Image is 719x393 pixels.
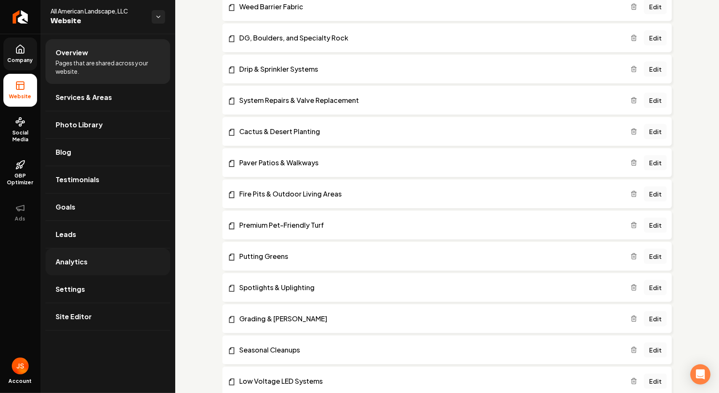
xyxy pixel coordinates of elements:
span: Testimonials [56,175,99,185]
img: Rebolt Logo [13,10,28,24]
a: Seasonal Cleanups [227,345,631,355]
a: Putting Greens [227,251,631,261]
a: Fire Pits & Outdoor Living Areas [227,189,631,199]
a: Blog [45,139,170,166]
a: Edit [644,280,667,295]
a: Edit [644,30,667,46]
span: Ads [12,215,29,222]
button: Open user button [12,358,29,374]
a: Testimonials [45,166,170,193]
span: Site Editor [56,312,92,322]
a: Edit [644,249,667,264]
a: Settings [45,276,170,303]
span: GBP Optimizer [3,172,37,186]
a: Edit [644,93,667,108]
a: GBP Optimizer [3,153,37,193]
a: Analytics [45,248,170,275]
span: Leads [56,229,76,240]
span: All American Landscape, LLC [51,7,145,15]
span: Goals [56,202,75,212]
a: Low Voltage LED Systems [227,376,631,386]
a: Drip & Sprinkler Systems [227,64,631,74]
a: Grading & [PERSON_NAME] [227,314,631,324]
span: Analytics [56,257,88,267]
span: Account [9,378,32,385]
a: Weed Barrier Fabric [227,2,631,12]
a: DG, Boulders, and Specialty Rock [227,33,631,43]
span: Pages that are shared across your website. [56,59,160,75]
a: Social Media [3,110,37,150]
a: Spotlights & Uplighting [227,283,631,293]
span: Overview [56,48,88,58]
a: Photo Library [45,111,170,138]
a: Edit [644,311,667,326]
a: Edit [644,155,667,170]
a: Goals [45,194,170,221]
a: Site Editor [45,303,170,330]
span: Blog [56,147,71,157]
a: Edit [644,62,667,77]
div: Open Intercom Messenger [690,364,711,385]
a: Edit [644,218,667,233]
a: Edit [644,374,667,389]
img: Josh Sharman [12,358,29,374]
a: System Repairs & Valve Replacement [227,95,631,105]
span: Photo Library [56,120,103,130]
span: Settings [56,284,85,294]
button: Ads [3,196,37,229]
a: Premium Pet-Friendly Turf [227,220,631,230]
a: Leads [45,221,170,248]
a: Cactus & Desert Planting [227,127,631,137]
span: Website [6,93,35,100]
span: Services & Areas [56,92,112,102]
a: Paver Patios & Walkways [227,158,631,168]
span: Social Media [3,129,37,143]
a: Company [3,38,37,70]
span: Company [4,57,37,64]
a: Edit [644,124,667,139]
a: Edit [644,342,667,358]
a: Services & Areas [45,84,170,111]
span: Website [51,15,145,27]
a: Edit [644,186,667,202]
